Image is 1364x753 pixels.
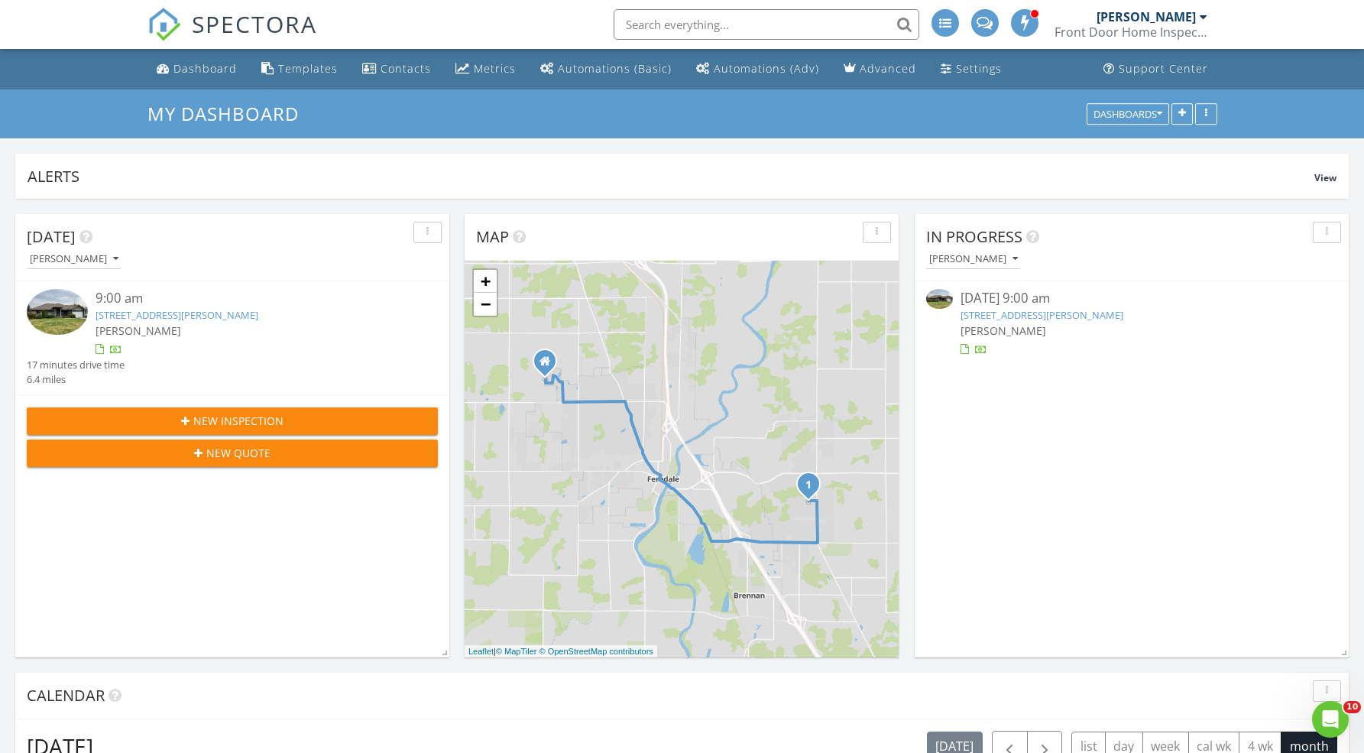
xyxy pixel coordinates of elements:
div: Dashboards [1093,109,1162,119]
a: My Dashboard [147,101,312,126]
a: Advanced [838,55,922,83]
span: New Inspection [193,413,283,429]
div: 6231, ARGYLE ST, Ferndale WA 98248 [545,361,554,370]
button: Dashboards [1087,103,1169,125]
div: [PERSON_NAME] [1097,9,1196,24]
span: View [1314,171,1336,184]
a: Automations (Basic) [534,55,678,83]
button: [PERSON_NAME] [27,249,121,270]
div: Automations (Adv) [714,61,819,76]
iframe: Intercom live chat [1312,701,1349,738]
i: 1 [805,480,812,491]
div: Dashboard [173,61,237,76]
span: SPECTORA [192,8,317,40]
a: [STREET_ADDRESS][PERSON_NAME] [961,308,1123,322]
span: Calendar [27,685,105,706]
a: Templates [255,55,344,83]
span: New Quote [206,445,271,461]
a: Zoom out [474,293,497,316]
span: Map [476,226,509,247]
div: 1160 Lingbloom Rd, Bellingham, WA 98226 [808,484,818,493]
div: [PERSON_NAME] [929,254,1018,265]
a: © OpenStreetMap contributors [539,647,653,656]
a: Contacts [356,55,437,83]
a: SPECTORA [147,21,317,53]
span: [PERSON_NAME] [961,323,1046,338]
a: 9:00 am [STREET_ADDRESS][PERSON_NAME] [PERSON_NAME] 17 minutes drive time 6.4 miles [27,289,438,387]
img: 9369100%2Fcover_photos%2F1hCSIysmYvqwWFPqwDFP%2Fsmall.9369100-1756396502533 [27,289,88,335]
div: Support Center [1119,61,1208,76]
a: Settings [935,55,1008,83]
div: Advanced [860,61,916,76]
div: Automations (Basic) [558,61,672,76]
a: Zoom in [474,270,497,293]
a: Automations (Advanced) [690,55,825,83]
div: 9:00 am [96,289,404,308]
a: [STREET_ADDRESS][PERSON_NAME] [96,308,258,322]
div: Front Door Home Inspections [1055,24,1207,40]
a: Support Center [1097,55,1214,83]
a: Dashboard [151,55,243,83]
div: [DATE] 9:00 am [961,289,1303,308]
button: New Quote [27,440,438,467]
div: 6.4 miles [27,372,125,387]
input: Search everything... [614,9,919,40]
div: Templates [278,61,338,76]
span: 10 [1343,701,1361,713]
div: Contacts [381,61,431,76]
img: 9369100%2Fcover_photos%2F1hCSIysmYvqwWFPqwDFP%2Fsmall.9369100-1756396502533 [926,289,953,309]
div: | [465,645,657,658]
span: [DATE] [27,226,76,247]
span: In Progress [926,226,1022,247]
a: © MapTiler [496,647,537,656]
button: New Inspection [27,407,438,435]
img: The Best Home Inspection Software - Spectora [147,8,181,41]
span: [PERSON_NAME] [96,323,181,338]
div: 17 minutes drive time [27,358,125,372]
button: [PERSON_NAME] [926,249,1021,270]
div: Settings [956,61,1002,76]
div: [PERSON_NAME] [30,254,118,265]
a: Metrics [449,55,522,83]
a: [DATE] 9:00 am [STREET_ADDRESS][PERSON_NAME] [PERSON_NAME] [926,289,1337,357]
div: Alerts [28,166,1314,187]
a: Leaflet [468,647,494,656]
div: Metrics [474,61,516,76]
